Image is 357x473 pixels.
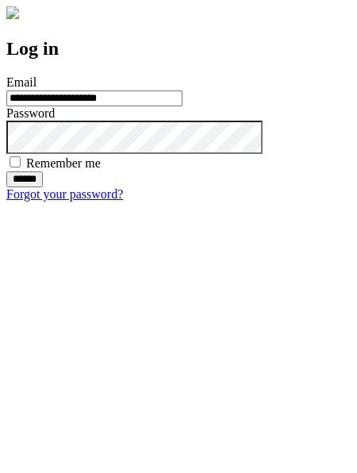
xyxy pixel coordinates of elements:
[6,187,123,201] a: Forgot your password?
[6,75,36,89] label: Email
[26,156,101,170] label: Remember me
[6,106,55,120] label: Password
[6,38,351,60] h2: Log in
[6,6,19,19] img: logo-4e3dc11c47720685a147b03b5a06dd966a58ff35d612b21f08c02c0306f2b779.png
